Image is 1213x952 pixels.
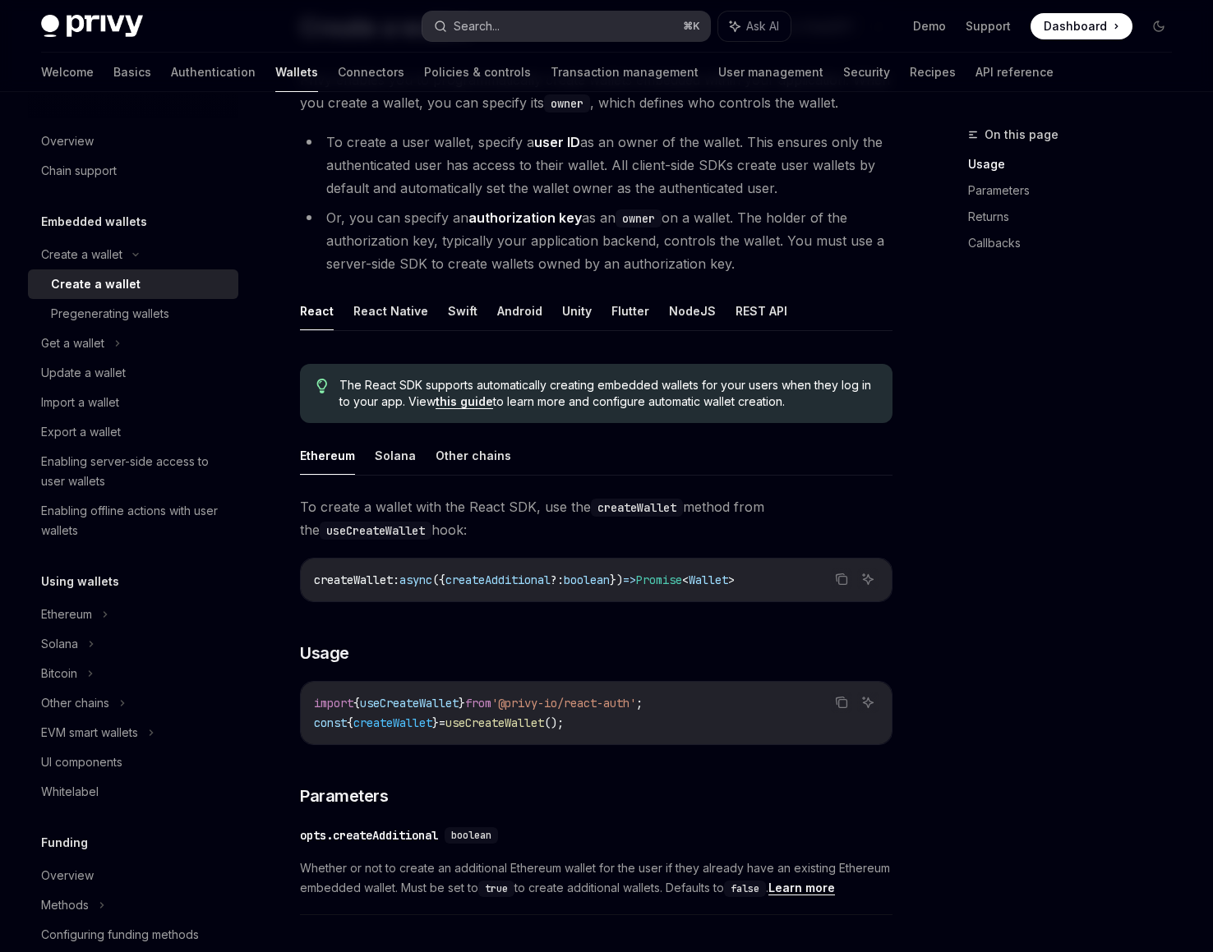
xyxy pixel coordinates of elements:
[445,573,551,587] span: createAdditional
[551,573,564,587] span: ?:
[41,782,99,802] div: Whitelabel
[682,573,689,587] span: <
[497,292,542,330] button: Android
[347,715,353,730] span: {
[448,292,477,330] button: Swift
[393,573,399,587] span: :
[41,245,122,264] div: Create a wallet
[41,501,228,540] div: Enabling offline actions with user wallets
[41,452,228,491] div: Enabling server-side access to user wallets
[41,333,104,353] div: Get a wallet
[636,696,643,711] span: ;
[41,895,89,915] div: Methods
[41,634,78,654] div: Solana
[728,573,735,587] span: >
[28,269,238,299] a: Create a wallet
[320,522,431,540] code: useCreateWallet
[966,18,1011,34] a: Support
[300,495,892,541] span: To create a wallet with the React SDK, use the method from the hook:
[41,693,109,713] div: Other chains
[28,447,238,496] a: Enabling server-side access to user wallets
[724,881,766,897] code: false
[564,573,610,587] span: boolean
[768,881,835,895] a: Learn more
[360,696,459,711] span: useCreateWallet
[28,777,238,807] a: Whitelabel
[41,15,143,38] img: dark logo
[28,861,238,890] a: Overview
[436,394,493,409] a: this guide
[375,436,416,475] button: Solana
[316,379,328,393] svg: Tip
[41,212,147,232] h5: Embedded wallets
[968,230,1185,256] a: Callbacks
[41,422,121,442] div: Export a wallet
[913,18,946,34] a: Demo
[616,209,662,228] code: owner
[51,274,141,294] div: Create a wallet
[975,53,1054,92] a: API reference
[28,417,238,447] a: Export a wallet
[275,53,318,92] a: Wallets
[478,881,514,897] code: true
[28,126,238,156] a: Overview
[562,292,592,330] button: Unity
[41,393,119,412] div: Import a wallet
[831,568,852,590] button: Copy the contents from the code block
[300,131,892,200] li: To create a user wallet, specify a as an owner of the wallet. This ensures only the authenticated...
[1146,13,1172,39] button: Toggle dark mode
[300,642,349,665] span: Usage
[353,715,432,730] span: createWallet
[451,829,491,842] span: boolean
[41,664,77,683] div: Bitcoin
[544,94,590,113] code: owner
[41,53,94,92] a: Welcome
[113,53,151,92] a: Basics
[171,53,256,92] a: Authentication
[1044,18,1107,34] span: Dashboard
[432,715,439,730] span: }
[591,499,683,517] code: createWallet
[353,292,428,330] button: React Native
[300,436,355,475] button: Ethereum
[491,696,636,711] span: '@privy-io/react-auth'
[51,304,169,324] div: Pregenerating wallets
[41,572,119,591] h5: Using wallets
[459,696,465,711] span: }
[436,436,511,475] button: Other chains
[399,573,432,587] span: async
[831,692,852,713] button: Copy the contents from the code block
[736,292,787,330] button: REST API
[314,715,347,730] span: const
[968,204,1185,230] a: Returns
[544,715,564,730] span: ();
[610,573,623,587] span: })
[314,573,393,587] span: createWallet
[28,358,238,388] a: Update a wallet
[41,161,117,181] div: Chain support
[746,18,779,34] span: Ask AI
[41,131,94,151] div: Overview
[300,784,388,807] span: Parameters
[28,388,238,417] a: Import a wallet
[28,496,238,545] a: Enabling offline actions with user wallets
[41,723,138,743] div: EVM smart wallets
[910,53,956,92] a: Recipes
[468,209,582,226] strong: authorization key
[465,696,491,711] span: from
[300,206,892,275] li: Or, you can specify an as an on a wallet. The holder of the authorization key, typically your app...
[300,827,438,844] div: opts.createAdditional
[338,53,404,92] a: Connectors
[611,292,649,330] button: Flutter
[432,573,445,587] span: ({
[424,53,531,92] a: Policies & controls
[353,696,360,711] span: {
[445,715,544,730] span: useCreateWallet
[718,11,791,41] button: Ask AI
[623,573,636,587] span: =>
[28,747,238,777] a: UI components
[41,866,94,885] div: Overview
[28,299,238,329] a: Pregenerating wallets
[551,53,699,92] a: Transaction management
[1031,13,1132,39] a: Dashboard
